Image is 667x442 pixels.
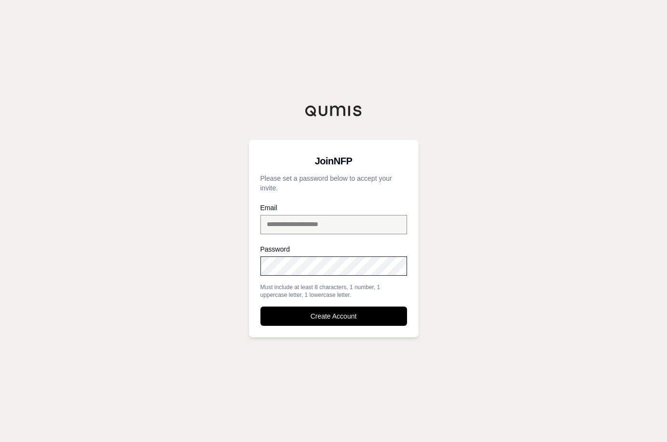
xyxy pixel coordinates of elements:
[260,246,407,253] label: Password
[260,174,407,193] p: Please set a password below to accept your invite.
[260,204,407,211] label: Email
[260,283,407,299] div: Must include at least 8 characters, 1 number, 1 uppercase letter, 1 lowercase letter.
[260,151,407,171] h3: Join NFP
[305,105,363,117] img: Qumis
[260,307,407,326] button: Create Account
